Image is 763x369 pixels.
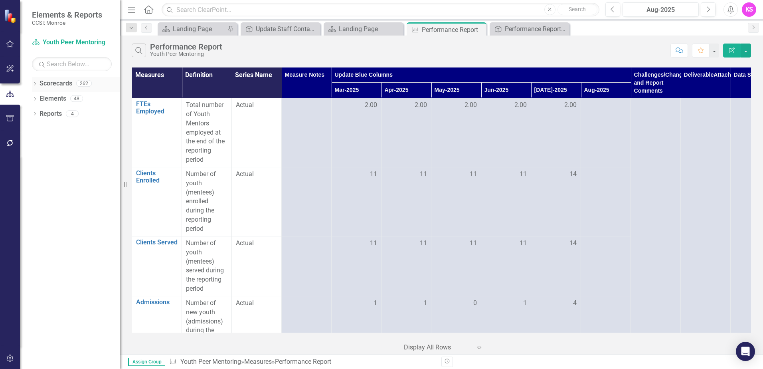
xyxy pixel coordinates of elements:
span: Actual [236,239,277,248]
span: 2.00 [465,101,477,110]
span: 0 [473,299,477,308]
span: Assign Group [128,358,165,366]
a: Youth Peer Mentoring [32,38,112,47]
td: Double-Click to Edit Right Click for Context Menu [132,98,182,167]
td: Double-Click to Edit [431,296,481,356]
a: Measures [244,358,272,365]
div: Performance Report [275,358,331,365]
td: Double-Click to Edit Right Click for Context Menu [132,167,182,236]
div: 48 [70,95,83,102]
span: 14 [569,170,577,179]
td: Double-Click to Edit [431,98,481,167]
td: Double-Click to Edit [182,98,232,167]
td: Double-Click to Edit [232,167,282,236]
button: Search [557,4,597,15]
div: Youth Peer Mentoring [150,51,222,57]
span: 11 [370,239,377,248]
td: Double-Click to Edit [481,167,531,236]
input: Search Below... [32,57,112,71]
td: Double-Click to Edit [182,167,232,236]
td: Double-Click to Edit [531,296,581,356]
span: 11 [520,239,527,248]
span: 14 [569,239,577,248]
span: 11 [420,239,427,248]
span: 1 [523,299,527,308]
td: Double-Click to Edit [332,296,381,356]
a: Reports [40,109,62,119]
div: Landing Page [339,24,401,34]
div: Performance Report [150,42,222,51]
span: 4 [573,299,577,308]
span: 2.00 [365,101,377,110]
a: Admissions [136,299,178,306]
span: 11 [520,170,527,179]
td: Double-Click to Edit [182,236,232,296]
td: Double-Click to Edit [481,236,531,296]
td: Double-Click to Edit [381,98,431,167]
span: 1 [374,299,377,308]
span: Actual [236,299,277,308]
img: ClearPoint Strategy [4,9,18,23]
div: Number of youth (mentees) enrolled during the reporting period [186,170,227,234]
div: Performance Report [422,25,484,35]
a: Performance Report Tracker [492,24,567,34]
td: Double-Click to Edit [481,98,531,167]
div: Performance Report Tracker [505,24,567,34]
td: Double-Click to Edit [431,236,481,296]
div: Aug-2025 [625,5,696,15]
div: Number of youth (mentees) served during the reporting period [186,239,227,294]
td: Double-Click to Edit [431,167,481,236]
td: Double-Click to Edit [282,98,332,167]
div: 4 [66,110,79,117]
td: Double-Click to Edit [381,296,431,356]
span: Actual [236,170,277,179]
span: Elements & Reports [32,10,102,20]
td: Double-Click to Edit [581,296,631,356]
td: Double-Click to Edit [531,236,581,296]
span: 2.00 [564,101,577,110]
span: Search [569,6,586,12]
td: Double-Click to Edit [182,296,232,356]
a: Clients Enrolled [136,170,178,184]
td: Double-Click to Edit Right Click for Context Menu [132,296,182,356]
td: Double-Click to Edit [581,236,631,296]
button: KS [742,2,756,17]
td: Double-Click to Edit [232,98,282,167]
td: Double-Click to Edit [531,167,581,236]
td: Double-Click to Edit [581,167,631,236]
div: 262 [76,80,92,87]
td: Double-Click to Edit [531,98,581,167]
a: Landing Page [160,24,225,34]
span: 11 [420,170,427,179]
a: Scorecards [40,79,72,88]
a: FTEs Employed [136,101,178,115]
td: Double-Click to Edit Right Click for Context Menu [132,236,182,296]
a: Youth Peer Mentoring [180,358,241,365]
a: Elements [40,94,66,103]
td: Double-Click to Edit [282,296,332,356]
td: Double-Click to Edit [232,296,282,356]
a: Landing Page [326,24,401,34]
td: Double-Click to Edit [332,236,381,296]
small: CCSI: Monroe [32,20,102,26]
input: Search ClearPoint... [162,3,599,17]
td: Double-Click to Edit [481,296,531,356]
span: 2.00 [514,101,527,110]
div: » » [169,357,435,367]
a: Clients Served [136,239,178,246]
td: Double-Click to Edit [381,167,431,236]
div: Landing Page [173,24,225,34]
span: 11 [470,239,477,248]
td: Double-Click to Edit [332,167,381,236]
td: Double-Click to Edit [232,236,282,296]
td: Double-Click to Edit [282,167,332,236]
span: 11 [370,170,377,179]
a: Update Staff Contacts and Website Link on Agency Landing Page [243,24,318,34]
button: Aug-2025 [623,2,699,17]
span: Actual [236,101,277,110]
td: Double-Click to Edit [581,98,631,167]
span: 2.00 [415,101,427,110]
div: Number of new youth (admissions) during the reporting period [186,299,227,353]
div: Update Staff Contacts and Website Link on Agency Landing Page [256,24,318,34]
